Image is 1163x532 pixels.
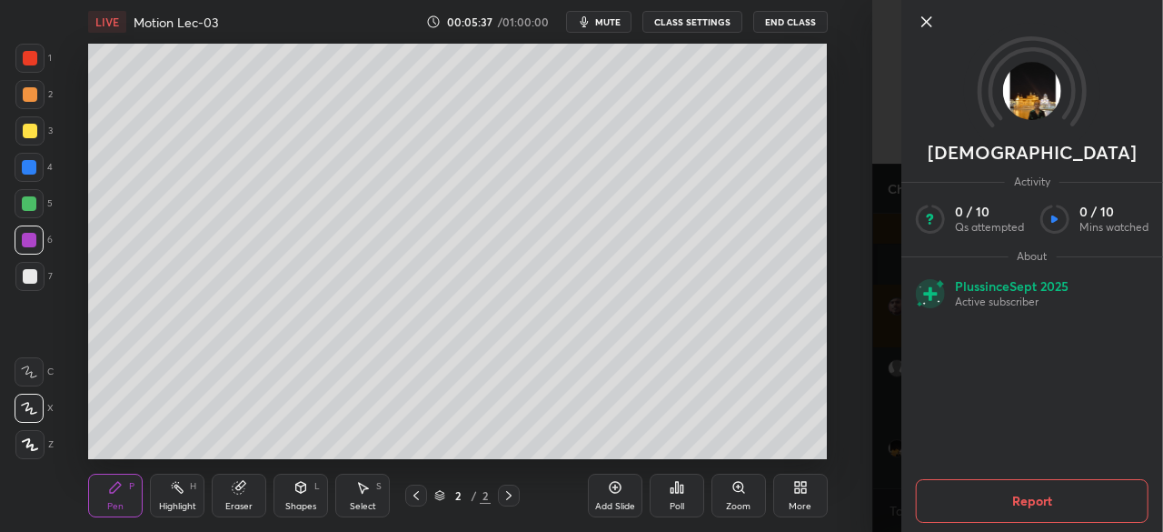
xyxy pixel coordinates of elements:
div: Poll [670,502,684,511]
div: 7 [15,262,53,291]
div: Highlight [159,502,196,511]
p: 0 / 10 [1079,204,1148,220]
div: Z [15,430,54,459]
div: Zoom [726,502,750,511]
div: 2 [449,490,467,501]
div: H [190,482,196,491]
span: About [1008,249,1056,264]
div: Select [350,502,376,511]
div: 5 [15,189,53,218]
div: C [15,357,54,386]
span: mute [595,15,621,28]
div: 2 [480,487,491,504]
div: 2 [15,80,53,109]
span: Activity [1005,175,1059,189]
button: mute [566,11,631,33]
div: Pen [107,502,124,511]
button: End Class [753,11,828,33]
p: [DEMOGRAPHIC_DATA] [928,146,1137,160]
div: 4 [15,153,53,182]
div: S [376,482,382,491]
button: Report [916,479,1148,523]
img: da50007a3c8f4ab3b7f519488119f2e9.jpg [1003,62,1061,120]
div: / [471,490,476,501]
p: Active subscriber [955,295,1069,309]
h4: Motion Lec-03 [134,14,218,31]
p: Mins watched [1079,220,1148,235]
p: Qs attempted [955,220,1024,235]
div: X [15,394,54,423]
p: 0 / 10 [955,204,1024,220]
button: CLASS SETTINGS [642,11,742,33]
div: P [129,482,134,491]
div: Add Slide [595,502,635,511]
div: More [789,502,811,511]
div: 6 [15,226,53,255]
div: 3 [15,116,53,146]
div: 1 [15,44,52,73]
div: Eraser [225,502,253,511]
div: L [314,482,320,491]
div: LIVE [88,11,126,33]
div: Shapes [285,502,316,511]
p: Plus since Sept 2025 [955,278,1069,295]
